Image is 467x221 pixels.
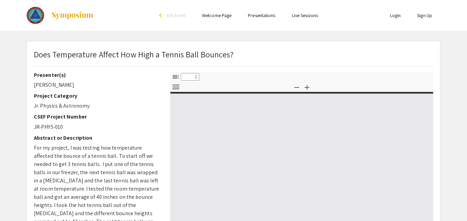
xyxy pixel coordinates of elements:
a: Sign Up [417,12,432,18]
p: Does Temperature Affect How High a Tennis Ball Bounces? [34,48,234,60]
h2: Presenter(s) [34,72,160,78]
div: arrow_back_ios [159,13,163,17]
p: JR-PHYS-010 [34,123,160,131]
button: Zoom Out [291,82,303,92]
a: Login [390,12,401,18]
h2: Project Category [34,93,160,99]
img: The 2023 Colorado Science & Engineering Fair [27,7,44,24]
a: Live Sessions [292,12,318,18]
p: [PERSON_NAME] [34,81,160,89]
a: The 2023 Colorado Science & Engineering Fair [27,7,94,24]
h2: Abstract or Description [34,135,160,141]
button: Zoom In [301,82,313,92]
span: Exit Event [167,12,186,18]
h2: CSEF Project Number [34,113,160,120]
button: Tools [170,82,182,92]
button: Toggle Sidebar [170,72,182,82]
a: Welcome Page [202,12,231,18]
p: Jr. Physics & Astronomy [34,102,160,110]
img: Symposium by ForagerOne [51,11,94,19]
input: Page [181,73,199,81]
a: Presentations [248,12,275,18]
